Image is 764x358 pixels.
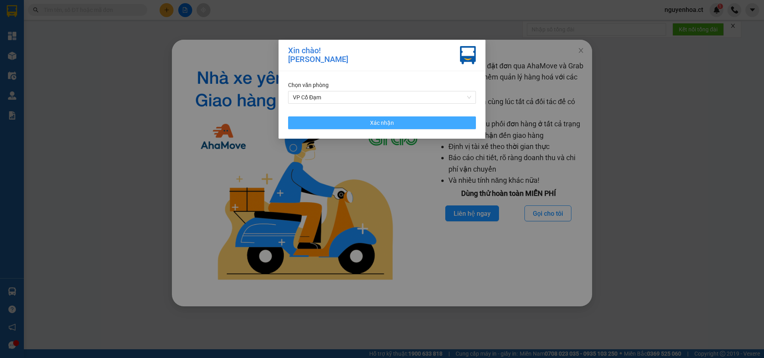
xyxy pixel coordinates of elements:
span: Xác nhận [370,118,394,127]
button: Xác nhận [288,116,476,129]
div: Xin chào! [PERSON_NAME] [288,46,348,64]
img: vxr-icon [460,46,476,64]
div: Chọn văn phòng [288,81,476,89]
span: VP Cổ Đạm [293,91,471,103]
